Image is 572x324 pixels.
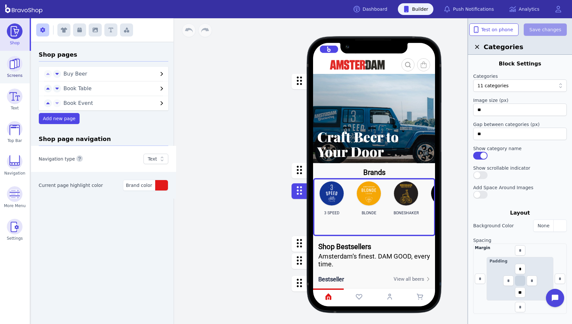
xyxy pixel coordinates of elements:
h3: Shop pages [39,50,168,62]
button: Amsterdam’s finest. DAM GOOD, every time. [313,252,435,271]
button: Book Event [61,99,168,107]
button: Brand color [123,180,168,191]
span: Book Event [64,100,93,106]
summary: [GEOGRAPHIC_DATA] [3,73,119,89]
button: 3 SPEEDBLONDEBONESHAKERSPACE INVADER [313,178,435,235]
span: 11 categories [477,82,509,89]
button: Buy Beer [61,70,168,78]
button: Add new page [39,113,80,124]
label: Navigation type [39,157,75,162]
button: None [533,219,567,232]
span: Navigation [4,171,25,176]
button: Shop Bestsellers [313,236,435,251]
summary: GTA North [3,50,119,67]
img: BravoShop [5,5,42,14]
summary: [GEOGRAPHIC_DATA] / [GEOGRAPHIC_DATA] / [GEOGRAPHIC_DATA] [3,95,119,123]
label: Add Space Around Images [473,184,567,191]
a: Builder [398,3,434,15]
label: Show scrollable indicator [473,165,567,171]
button: Save changes [524,23,567,36]
label: Current page highlight color [39,183,103,188]
span: Top Bar [8,138,22,143]
span: Screens [7,73,23,78]
button: Brands [313,163,435,178]
div: Block Settings [473,60,567,68]
h2: Categories [473,42,567,51]
button: Test on phone [469,23,519,36]
div: Layout [473,209,567,217]
label: Gap between categories (px) [473,121,567,128]
span: Save changes [529,26,561,33]
span: Buy Beer [64,71,87,77]
label: Image size (px) [473,97,567,104]
span: None [537,223,549,228]
summary: [GEOGRAPHIC_DATA] / [GEOGRAPHIC_DATA] [3,22,119,45]
a: Analytics [504,3,545,15]
span: Text [11,106,19,111]
button: Book Table [61,85,168,92]
div: Text [148,156,157,162]
span: More Menu [4,203,26,208]
div: Padding [489,259,550,264]
a: Push Notifications [439,3,499,15]
h3: Shop page navigation [39,134,168,146]
span: Add new page [43,116,76,121]
summary: [GEOGRAPHIC_DATA] [3,0,119,17]
label: Show category name [473,145,567,152]
span: Shop [10,40,20,46]
div: Margin [475,245,490,250]
span: Test on phone [475,26,513,33]
span: Book Table [64,85,92,92]
label: Background Color [473,222,514,229]
label: Spacing [473,237,567,244]
span: Brand color [126,183,152,188]
a: Dashboard [348,3,393,15]
span: Settings [7,236,23,241]
label: Categories [473,73,567,79]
